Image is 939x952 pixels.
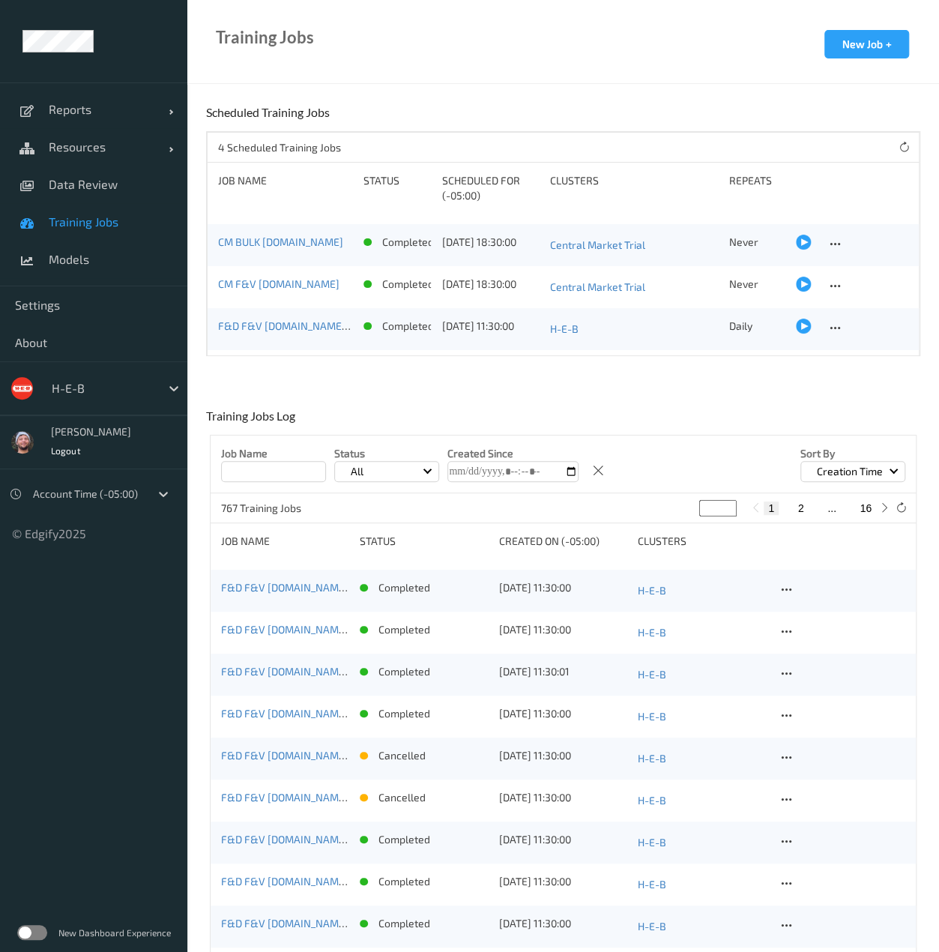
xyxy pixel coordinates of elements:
[638,622,766,643] a: H-E-B
[764,501,779,515] button: 1
[218,173,353,203] div: Job Name
[221,917,442,930] a: F&D F&V [DOMAIN_NAME] (Daily) [DATE] 16:30
[378,664,430,679] p: completed
[378,874,430,889] p: completed
[218,319,378,332] a: F&D F&V [DOMAIN_NAME] (Daily)
[382,235,434,250] p: completed
[378,706,430,721] p: completed
[638,874,766,895] a: H-E-B
[221,446,326,461] p: Job Name
[218,277,339,290] a: CM F&V [DOMAIN_NAME]
[638,664,766,685] a: H-E-B
[382,277,434,292] p: completed
[499,790,627,805] div: [DATE] 11:30:00
[216,30,314,45] div: Training Jobs
[221,665,442,678] a: F&D F&V [DOMAIN_NAME] (Daily) [DATE] 16:30
[441,319,539,334] div: [DATE] 11:30:00
[824,30,909,58] button: New Job +
[800,446,905,461] p: Sort by
[221,534,349,549] div: Job Name
[856,501,877,515] button: 16
[794,501,809,515] button: 2
[345,464,369,479] p: All
[221,501,333,516] p: 767 Training Jobs
[218,140,341,155] p: 4 Scheduled Training Jobs
[638,832,766,853] a: H-E-B
[378,832,430,847] p: completed
[499,874,627,889] div: [DATE] 11:30:00
[378,622,430,637] p: completed
[441,277,539,292] div: [DATE] 18:30:00
[638,580,766,601] a: H-E-B
[549,173,718,203] div: Clusters
[360,534,488,549] div: status
[382,319,434,334] p: completed
[729,277,758,290] span: Never
[823,501,841,515] button: ...
[334,446,439,461] p: Status
[638,534,766,549] div: clusters
[378,790,426,805] p: cancelled
[221,581,442,594] a: F&D F&V [DOMAIN_NAME] (Daily) [DATE] 16:30
[499,534,627,549] div: Created On (-05:00)
[499,580,627,595] div: [DATE] 11:30:00
[638,748,766,769] a: H-E-B
[549,235,718,256] a: Central Market Trial
[549,277,718,298] a: Central Market Trial
[378,580,430,595] p: completed
[499,664,627,679] div: [DATE] 11:30:01
[729,235,758,248] span: Never
[729,319,752,332] span: Daily
[441,173,539,203] div: Scheduled for (-05:00)
[441,235,539,250] div: [DATE] 18:30:00
[499,622,627,637] div: [DATE] 11:30:00
[363,173,431,203] div: Status
[221,833,442,846] a: F&D F&V [DOMAIN_NAME] (Daily) [DATE] 16:30
[638,790,766,811] a: H-E-B
[221,749,442,762] a: F&D F&V [DOMAIN_NAME] (Daily) [DATE] 16:30
[638,706,766,727] a: H-E-B
[218,235,343,248] a: CM BULK [DOMAIN_NAME]
[221,875,442,888] a: F&D F&V [DOMAIN_NAME] (Daily) [DATE] 16:30
[447,446,579,461] p: Created Since
[812,464,888,479] p: Creation Time
[378,916,430,931] p: completed
[206,409,299,435] div: Training Jobs Log
[499,832,627,847] div: [DATE] 11:30:00
[499,706,627,721] div: [DATE] 11:30:00
[221,623,442,636] a: F&D F&V [DOMAIN_NAME] (Daily) [DATE] 16:30
[206,105,333,131] div: Scheduled Training Jobs
[729,173,785,203] div: Repeats
[499,748,627,763] div: [DATE] 11:30:00
[221,707,442,720] a: F&D F&V [DOMAIN_NAME] (Daily) [DATE] 16:30
[499,916,627,931] div: [DATE] 11:30:00
[378,748,426,763] p: cancelled
[549,319,718,340] a: H-E-B
[638,916,766,937] a: H-E-B
[221,791,442,804] a: F&D F&V [DOMAIN_NAME] (Daily) [DATE] 16:30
